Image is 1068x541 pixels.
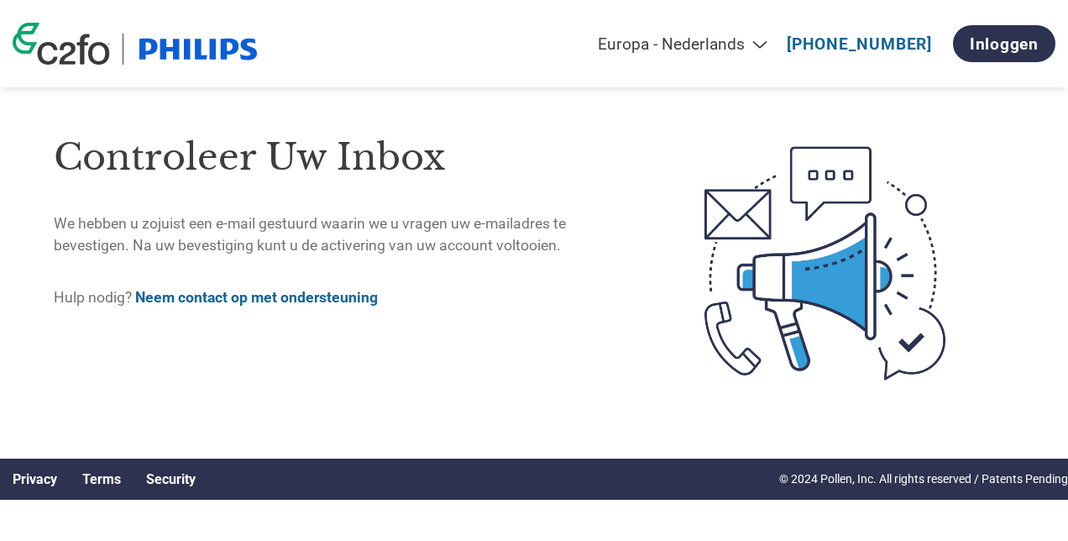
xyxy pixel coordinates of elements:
a: Inloggen [953,25,1055,62]
a: [PHONE_NUMBER] [787,34,932,54]
p: © 2024 Pollen, Inc. All rights reserved / Patents Pending [779,470,1068,488]
a: Terms [82,471,121,487]
img: open-email [636,117,1014,410]
a: Privacy [13,471,57,487]
a: Security [146,471,196,487]
h1: Controleer uw inbox [54,130,636,185]
img: Philips [136,34,260,65]
a: Neem contact op met ondersteuning [135,289,378,306]
p: We hebben u zojuist een e-mail gestuurd waarin we u vragen uw e-mailadres te bevestigen. Na uw be... [54,213,636,257]
p: Hulp nodig? [54,286,636,308]
img: c2fo logo [13,23,110,65]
